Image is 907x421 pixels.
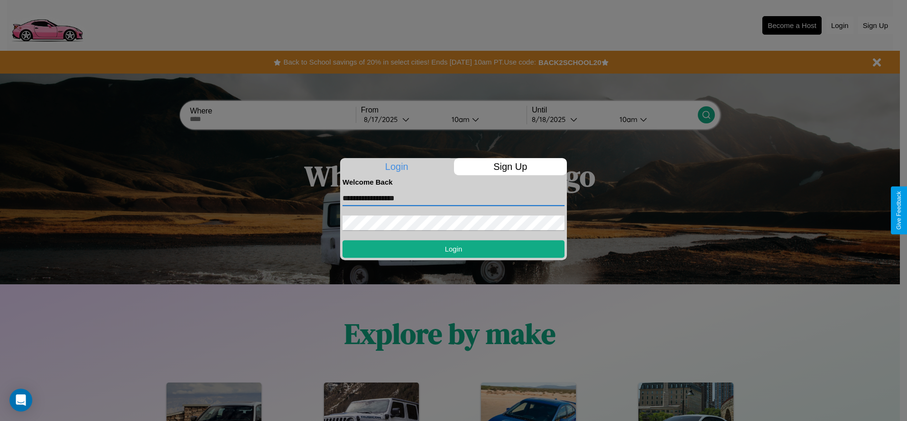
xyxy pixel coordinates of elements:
[342,240,565,258] button: Login
[9,389,32,412] div: Open Intercom Messenger
[340,158,453,175] p: Login
[896,191,902,230] div: Give Feedback
[342,178,565,186] h4: Welcome Back
[454,158,567,175] p: Sign Up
